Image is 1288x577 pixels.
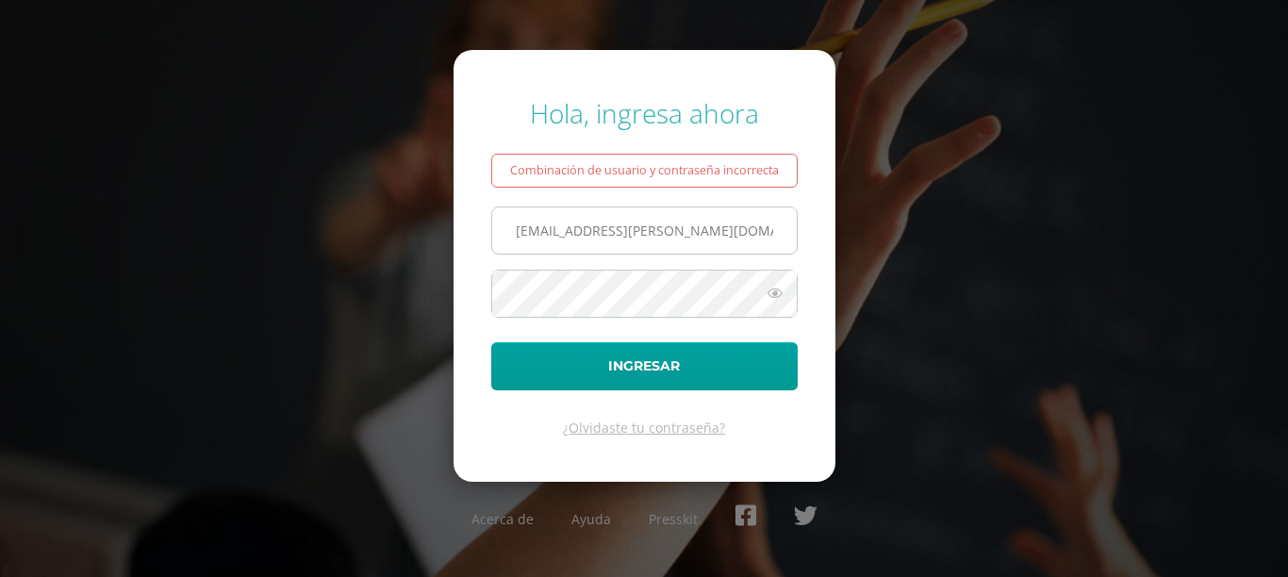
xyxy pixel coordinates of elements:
[649,510,698,528] a: Presskit
[491,342,798,390] button: Ingresar
[571,510,611,528] a: Ayuda
[471,510,534,528] a: Acerca de
[491,154,798,188] div: Combinación de usuario y contraseña incorrecta
[492,207,797,254] input: Correo electrónico o usuario
[491,95,798,131] div: Hola, ingresa ahora
[563,419,725,437] a: ¿Olvidaste tu contraseña?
